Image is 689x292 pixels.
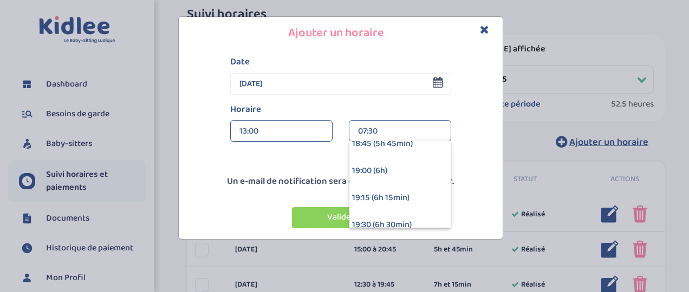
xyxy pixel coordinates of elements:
[349,142,451,156] p: [DATE]
[230,55,451,69] label: Date
[358,121,442,142] div: 07:30
[239,121,323,142] div: 13:00
[181,175,500,189] p: Un e-mail de notification sera envoyé à
[292,207,389,228] button: Valider
[349,157,451,184] div: 19:00 (6h)
[230,73,451,95] input: Date à ajouter
[349,211,451,238] div: 19:30 (6h 30min)
[187,25,495,42] h4: Ajouter un horaire
[349,130,451,157] div: 18:45 (5h 45min)
[480,24,489,36] button: Close
[349,184,451,211] div: 19:15 (6h 15min)
[230,103,451,117] label: Horaire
